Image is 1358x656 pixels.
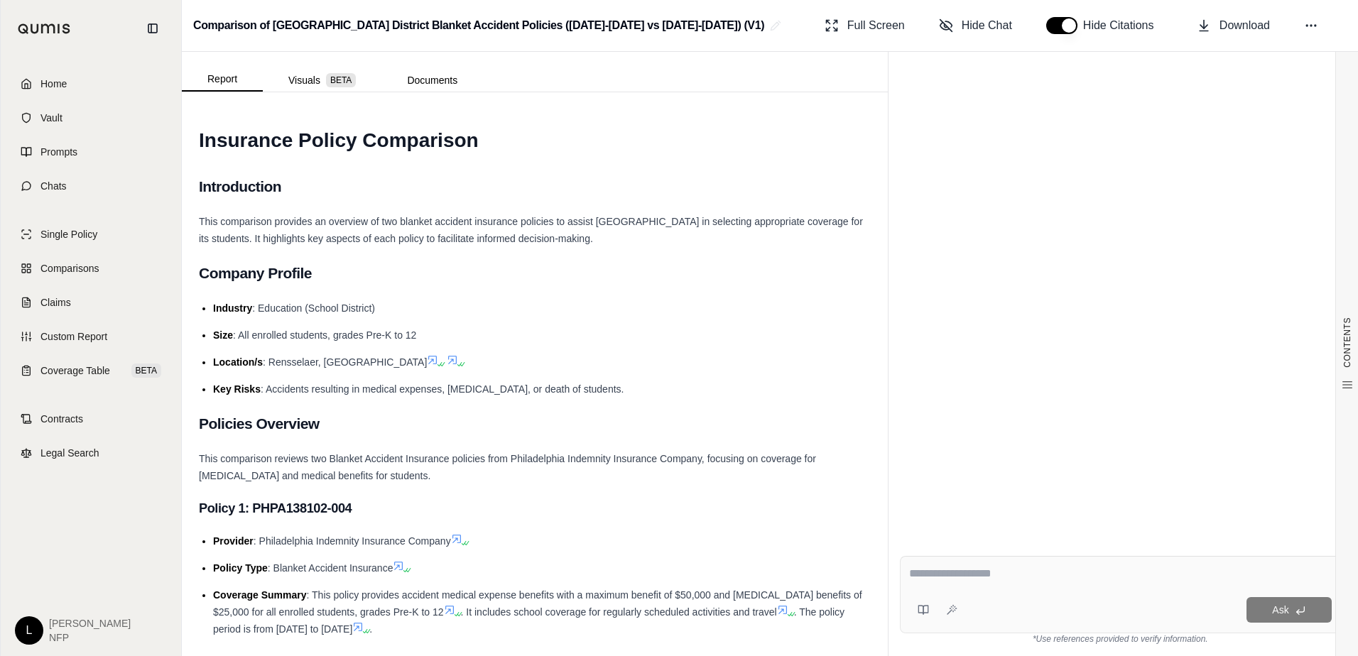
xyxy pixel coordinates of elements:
span: : This policy provides accident medical expense benefits with a maximum benefit of $50,000 and [M... [213,589,862,618]
span: Full Screen [847,17,905,34]
span: CONTENTS [1342,317,1353,368]
button: Report [182,67,263,92]
span: Hide Citations [1083,17,1163,34]
span: BETA [326,73,356,87]
button: Full Screen [819,11,911,40]
h1: Insurance Policy Comparison [199,121,871,160]
h3: Policy 1: PHPA138102-004 [199,496,871,521]
div: L [15,616,43,645]
span: Industry [213,302,252,314]
a: Comparisons [9,253,173,284]
img: Qumis Logo [18,23,71,34]
span: : Blanket Accident Insurance [268,562,393,574]
span: Key Risks [213,383,261,395]
span: Ask [1272,604,1288,616]
h2: Policies Overview [199,409,871,439]
h2: Comparison of [GEOGRAPHIC_DATA] District Blanket Accident Policies ([DATE]-[DATE] vs [DATE]-[DATE... [193,13,764,38]
span: [PERSON_NAME] [49,616,131,630]
span: Coverage Summary [213,589,307,601]
a: Vault [9,102,173,133]
div: *Use references provided to verify information. [900,633,1341,645]
span: Chats [40,179,67,193]
a: Coverage TableBETA [9,355,173,386]
span: Coverage Table [40,363,110,378]
span: BETA [131,363,161,378]
span: Location/s [213,356,263,368]
span: Hide Chat [962,17,1012,34]
span: Custom Report [40,329,107,344]
span: Policy Type [213,562,268,574]
a: Custom Report [9,321,173,352]
span: Provider [213,535,254,547]
span: Prompts [40,145,77,159]
span: Download [1220,17,1270,34]
span: . [369,623,372,635]
span: Home [40,77,67,91]
span: : Philadelphia Indemnity Insurance Company [254,535,451,547]
span: : Rensselaer, [GEOGRAPHIC_DATA] [263,356,427,368]
span: Single Policy [40,227,97,241]
span: Vault [40,111,63,125]
span: This comparison provides an overview of two blanket accident insurance policies to assist [GEOGRA... [199,216,863,244]
a: Prompts [9,136,173,168]
button: Ask [1246,597,1332,623]
span: Claims [40,295,71,310]
button: Visuals [263,69,381,92]
button: Documents [381,69,483,92]
span: . It includes school coverage for regularly scheduled activities and travel [461,606,777,618]
a: Chats [9,170,173,202]
span: : All enrolled students, grades Pre-K to 12 [233,329,416,341]
button: Collapse sidebar [141,17,164,40]
span: Comparisons [40,261,99,275]
a: Contracts [9,403,173,434]
span: : Accidents resulting in medical expenses, [MEDICAL_DATA], or death of students. [261,383,624,395]
span: : Education (School District) [252,302,375,314]
button: Hide Chat [933,11,1018,40]
span: Size [213,329,233,341]
h2: Company Profile [199,258,871,288]
button: Download [1191,11,1276,40]
a: Home [9,68,173,99]
a: Legal Search [9,437,173,469]
h2: Introduction [199,172,871,202]
span: This comparison reviews two Blanket Accident Insurance policies from Philadelphia Indemnity Insur... [199,453,816,481]
span: NFP [49,630,131,645]
span: Legal Search [40,446,99,460]
a: Single Policy [9,219,173,250]
span: Contracts [40,412,83,426]
a: Claims [9,287,173,318]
